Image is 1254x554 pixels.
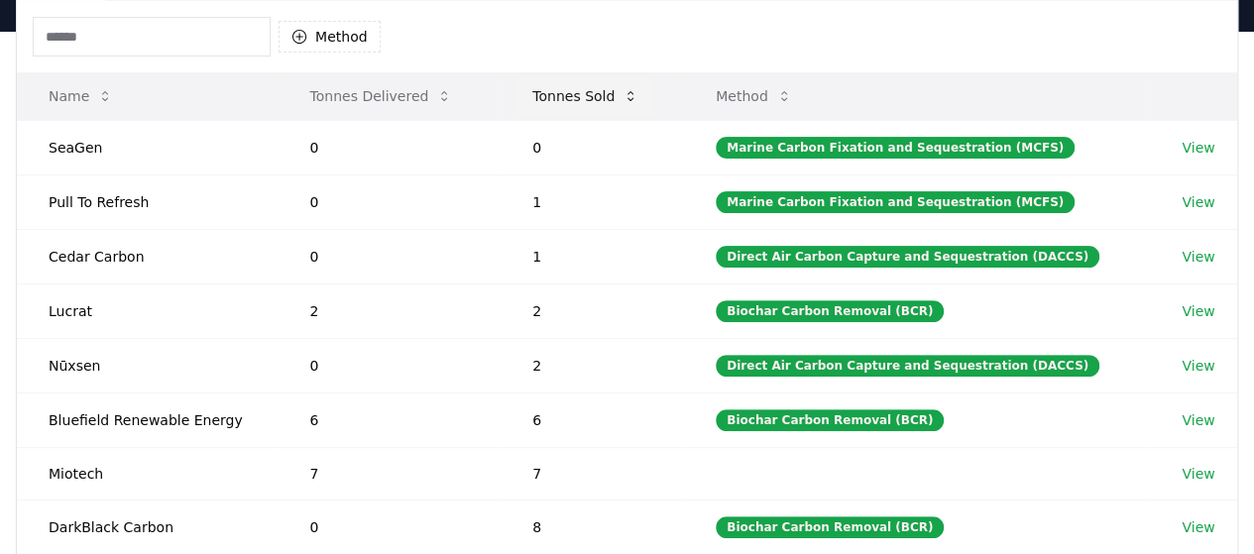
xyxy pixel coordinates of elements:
[17,283,278,338] td: Lucrat
[716,137,1075,159] div: Marine Carbon Fixation and Sequestration (MCFS)
[278,499,501,554] td: 0
[700,76,808,116] button: Method
[278,174,501,229] td: 0
[17,499,278,554] td: DarkBlack Carbon
[501,338,684,392] td: 2
[716,516,944,538] div: Biochar Carbon Removal (BCR)
[278,283,501,338] td: 2
[1182,138,1214,158] a: View
[501,229,684,283] td: 1
[278,447,501,499] td: 7
[1182,301,1214,321] a: View
[716,409,944,431] div: Biochar Carbon Removal (BCR)
[716,191,1075,213] div: Marine Carbon Fixation and Sequestration (MCFS)
[17,392,278,447] td: Bluefield Renewable Energy
[716,300,944,322] div: Biochar Carbon Removal (BCR)
[278,229,501,283] td: 0
[279,21,381,53] button: Method
[33,76,129,116] button: Name
[501,447,684,499] td: 7
[17,447,278,499] td: Miotech
[501,283,684,338] td: 2
[17,338,278,392] td: Nūxsen
[1182,247,1214,267] a: View
[516,76,654,116] button: Tonnes Sold
[501,499,684,554] td: 8
[1182,356,1214,376] a: View
[501,120,684,174] td: 0
[501,392,684,447] td: 6
[1182,192,1214,212] a: View
[1182,517,1214,537] a: View
[1182,464,1214,484] a: View
[716,355,1099,377] div: Direct Air Carbon Capture and Sequestration (DACCS)
[278,338,501,392] td: 0
[17,174,278,229] td: Pull To Refresh
[17,120,278,174] td: SeaGen
[716,246,1099,268] div: Direct Air Carbon Capture and Sequestration (DACCS)
[1182,410,1214,430] a: View
[501,174,684,229] td: 1
[278,392,501,447] td: 6
[278,120,501,174] td: 0
[17,229,278,283] td: Cedar Carbon
[293,76,468,116] button: Tonnes Delivered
